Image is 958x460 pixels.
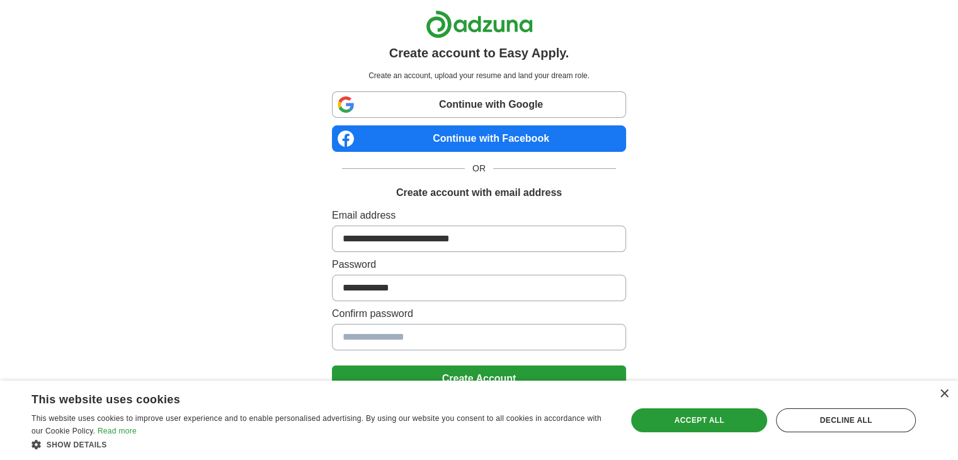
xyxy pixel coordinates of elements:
span: Show details [47,440,107,449]
a: Read more, opens a new window [98,427,137,435]
div: This website uses cookies [31,388,578,407]
span: OR [465,162,493,175]
a: Continue with Facebook [332,125,626,152]
label: Confirm password [332,306,626,321]
h1: Create account with email address [396,185,562,200]
h1: Create account to Easy Apply. [389,43,569,62]
div: Show details [31,438,609,451]
label: Email address [332,208,626,223]
div: Decline all [776,408,916,432]
div: Accept all [631,408,767,432]
label: Password [332,257,626,272]
p: Create an account, upload your resume and land your dream role. [334,70,624,81]
button: Create Account [332,365,626,392]
a: Continue with Google [332,91,626,118]
img: Adzuna logo [426,10,533,38]
span: This website uses cookies to improve user experience and to enable personalised advertising. By u... [31,414,602,435]
div: Close [939,389,949,399]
